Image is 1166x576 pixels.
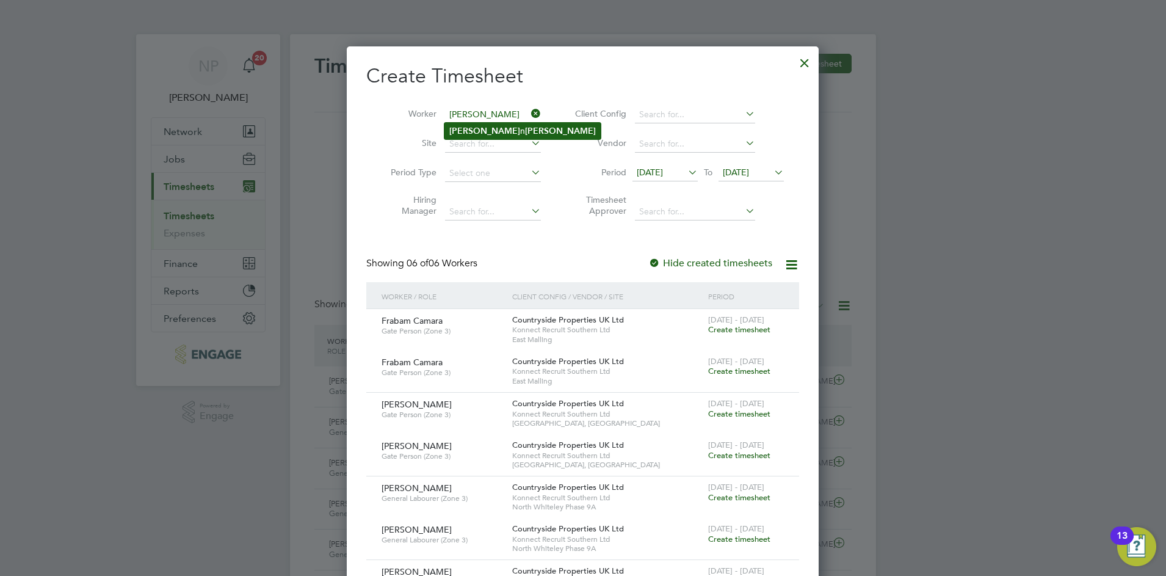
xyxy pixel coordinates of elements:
span: Countryside Properties UK Ltd [512,356,624,366]
span: Countryside Properties UK Ltd [512,566,624,576]
span: [DATE] [723,167,749,178]
span: [GEOGRAPHIC_DATA], [GEOGRAPHIC_DATA] [512,460,702,470]
span: [DATE] [637,167,663,178]
label: Site [382,137,436,148]
label: Hide created timesheets [648,257,772,269]
span: [PERSON_NAME] [382,399,452,410]
span: Konnect Recruit Southern Ltd [512,534,702,544]
span: Countryside Properties UK Ltd [512,482,624,492]
span: [DATE] - [DATE] [708,440,764,450]
label: Hiring Manager [382,194,436,216]
span: Frabam Camara [382,315,443,326]
span: 06 of [407,257,429,269]
span: Konnect Recruit Southern Ltd [512,325,702,335]
span: To [700,164,716,180]
span: 06 Workers [407,257,477,269]
label: Vendor [571,137,626,148]
span: [DATE] - [DATE] [708,398,764,409]
span: Create timesheet [708,534,770,544]
span: Gate Person (Zone 3) [382,410,503,420]
span: Frabam Camara [382,357,443,368]
div: 13 [1117,536,1128,552]
span: [DATE] - [DATE] [708,482,764,492]
input: Search for... [445,203,541,221]
span: North Whiteley Phase 9A [512,544,702,553]
span: Create timesheet [708,450,770,461]
span: [PERSON_NAME] [382,524,452,535]
span: Konnect Recruit Southern Ltd [512,366,702,376]
label: Worker [382,108,436,119]
div: Client Config / Vendor / Site [509,282,705,310]
span: Konnect Recruit Southern Ltd [512,409,702,419]
span: Create timesheet [708,366,770,376]
span: General Labourer (Zone 3) [382,535,503,545]
span: Countryside Properties UK Ltd [512,398,624,409]
span: [PERSON_NAME] [382,483,452,494]
span: [DATE] - [DATE] [708,566,764,576]
span: General Labourer (Zone 3) [382,494,503,503]
input: Search for... [445,136,541,153]
input: Search for... [445,106,541,123]
span: Konnect Recruit Southern Ltd [512,493,702,503]
input: Search for... [635,106,755,123]
b: [PERSON_NAME] [525,126,596,136]
label: Timesheet Approver [571,194,626,216]
span: Create timesheet [708,324,770,335]
input: Search for... [635,136,755,153]
span: North Whiteley Phase 9A [512,502,702,512]
span: [GEOGRAPHIC_DATA], [GEOGRAPHIC_DATA] [512,418,702,428]
label: Client Config [571,108,626,119]
div: Period [705,282,787,310]
span: Gate Person (Zone 3) [382,451,503,461]
label: Period Type [382,167,436,178]
div: Showing [366,257,480,270]
h2: Create Timesheet [366,64,799,89]
input: Select one [445,165,541,182]
input: Search for... [635,203,755,221]
li: n [444,123,601,139]
span: Gate Person (Zone 3) [382,368,503,377]
span: [DATE] - [DATE] [708,315,764,325]
span: East Malling [512,335,702,345]
span: Create timesheet [708,492,770,503]
span: [DATE] - [DATE] [708,523,764,534]
span: [DATE] - [DATE] [708,356,764,366]
span: Create timesheet [708,409,770,419]
span: East Malling [512,376,702,386]
div: Worker / Role [378,282,509,310]
span: Gate Person (Zone 3) [382,326,503,336]
span: Countryside Properties UK Ltd [512,315,624,325]
span: [PERSON_NAME] [382,440,452,451]
span: Countryside Properties UK Ltd [512,523,624,534]
b: [PERSON_NAME] [449,126,520,136]
label: Period [571,167,626,178]
span: Countryside Properties UK Ltd [512,440,624,450]
button: Open Resource Center, 13 new notifications [1117,527,1156,566]
span: Konnect Recruit Southern Ltd [512,451,702,461]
